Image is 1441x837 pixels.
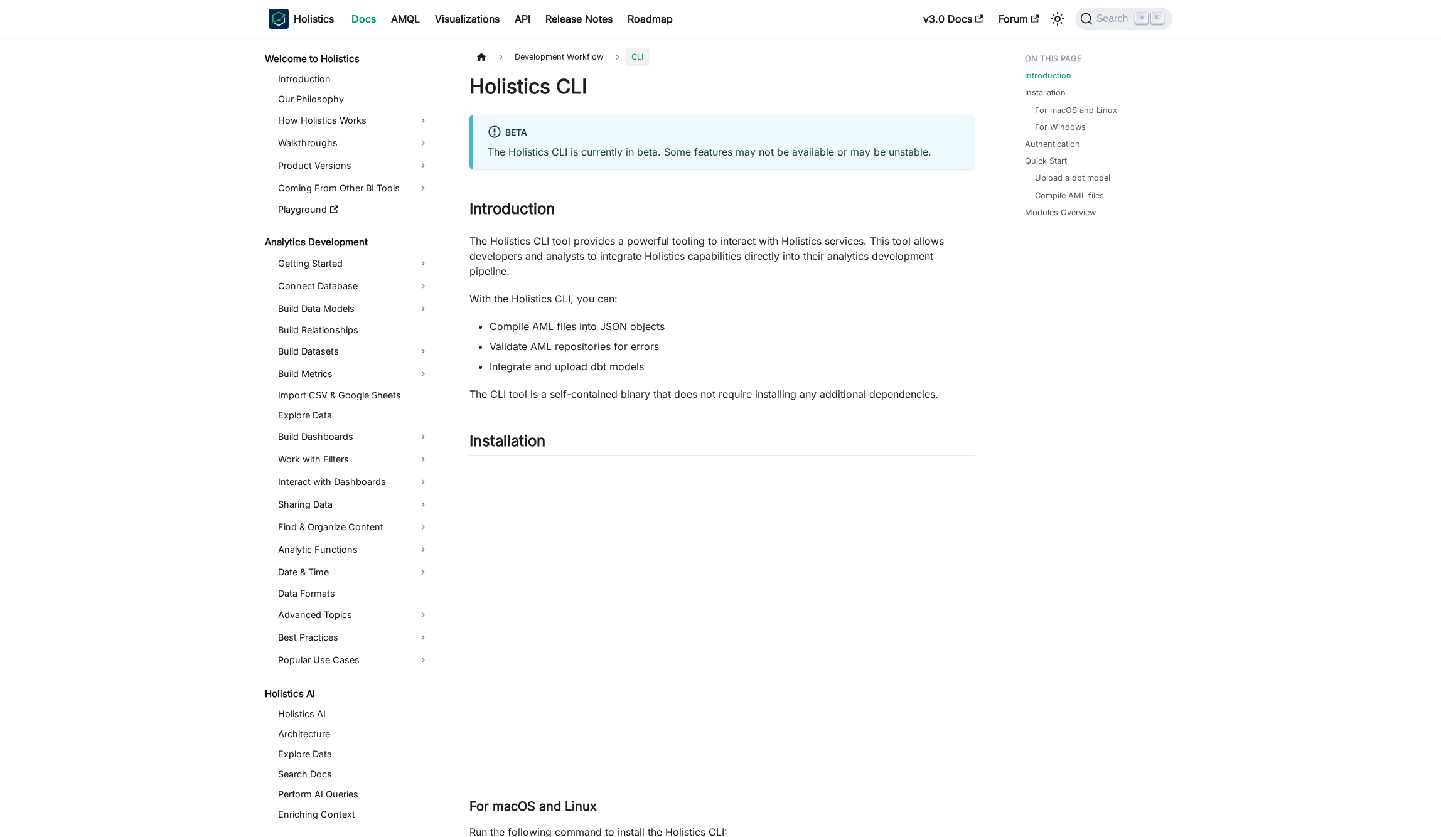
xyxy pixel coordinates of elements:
[469,291,975,306] p: With the Holistics CLI, you can:
[1151,13,1164,24] kbd: K
[274,70,433,88] a: Introduction
[1047,9,1068,29] button: Switch between dark and light mode (currently light mode)
[269,9,289,29] img: Holistics
[488,125,960,141] div: Beta
[274,605,433,625] a: Advanced Topics
[274,253,433,274] a: Getting Started
[274,321,433,339] a: Build Relationships
[261,233,433,251] a: Analytics Development
[274,806,433,823] a: Enriching Context
[274,786,433,803] a: Perform AI Queries
[1035,104,1117,116] a: For macOS and Linux
[469,74,975,99] h1: Holistics CLI
[488,144,960,159] p: The Holistics CLI is currently in beta. Some features may not be available or may be unstable.
[261,685,433,703] a: Holistics AI
[1025,87,1066,99] a: Installation
[274,407,433,424] a: Explore Data
[490,319,975,334] li: Compile AML files into JSON objects
[274,110,433,131] a: How Holistics Works
[1075,8,1172,30] button: Search (Command+K)
[274,627,433,648] a: Best Practices
[274,472,433,492] a: Interact with Dashboards
[469,387,975,402] p: The CLI tool is a self-contained binary that does not require installing any additional dependenc...
[1035,121,1086,133] a: For Windows
[274,341,433,361] a: Build Datasets
[1025,138,1080,150] a: Authentication
[274,517,433,537] a: Find & Organize Content
[490,339,975,354] li: Validate AML repositories for errors
[1025,70,1071,82] a: Introduction
[916,9,991,29] a: v3.0 Docs
[261,50,433,68] a: Welcome to Holistics
[427,9,507,29] a: Visualizations
[344,9,383,29] a: Docs
[274,201,433,218] a: Playground
[274,765,433,783] a: Search Docs
[274,449,433,469] a: Work with Filters
[274,299,433,319] a: Build Data Models
[274,540,433,560] a: Analytic Functions
[1035,189,1104,201] a: Compile AML files
[274,725,433,743] a: Architecture
[991,9,1047,29] a: Forum
[469,48,975,66] nav: Breadcrumbs
[274,156,433,176] a: Product Versions
[383,9,427,29] a: AMQL
[469,200,975,223] h2: Introduction
[274,178,433,198] a: Coming From Other BI Tools
[469,799,975,814] h3: For macOS and Linux
[274,387,433,404] a: Import CSV & Google Sheets
[274,705,433,723] a: Holistics AI
[538,9,620,29] a: Release Notes
[274,585,433,602] a: Data Formats
[269,9,334,29] a: HolisticsHolistics
[469,432,975,456] h2: Installation
[256,38,444,837] nav: Docs sidebar
[274,494,433,514] a: Sharing Data
[274,90,433,108] a: Our Philosophy
[274,745,433,763] a: Explore Data
[508,48,609,66] span: Development Workflow
[490,359,975,374] li: Integrate and upload dbt models
[507,9,538,29] a: API
[1025,155,1067,167] a: Quick Start
[274,276,433,296] a: Connect Database
[625,48,650,66] span: CLI
[274,133,433,153] a: Walkthroughs
[620,9,680,29] a: Roadmap
[1135,13,1148,24] kbd: ⌘
[469,48,493,66] a: Home page
[469,466,975,769] iframe: YouTube video player
[274,650,433,670] a: Popular Use Cases
[1035,172,1110,184] a: Upload a dbt model
[294,11,334,26] b: Holistics
[274,562,433,582] a: Date & Time
[469,233,975,279] p: The Holistics CLI tool provides a powerful tooling to interact with Holistics services. This tool...
[1093,13,1136,24] span: Search
[274,427,433,447] a: Build Dashboards
[1025,206,1096,218] a: Modules Overview
[274,364,433,384] a: Build Metrics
